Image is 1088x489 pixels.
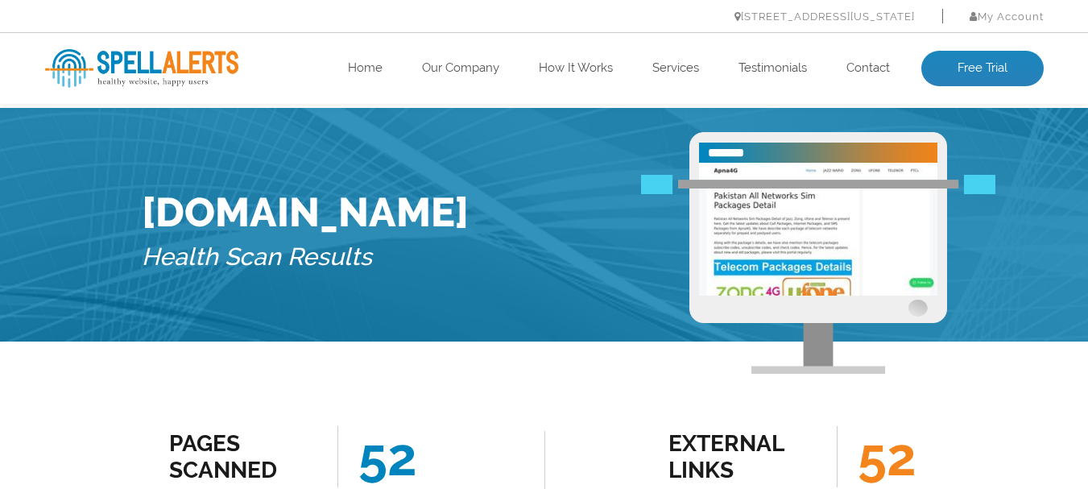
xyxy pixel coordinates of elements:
h1: [DOMAIN_NAME] [142,189,469,236]
span: 52 [837,426,916,487]
div: external links [668,430,814,483]
img: Free Website Analysis [699,163,937,296]
img: Free Webiste Analysis [641,193,995,213]
span: 52 [337,426,417,487]
h5: Health Scan Results [142,236,469,279]
div: Pages Scanned [169,430,315,483]
img: Free Webiste Analysis [689,132,947,374]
